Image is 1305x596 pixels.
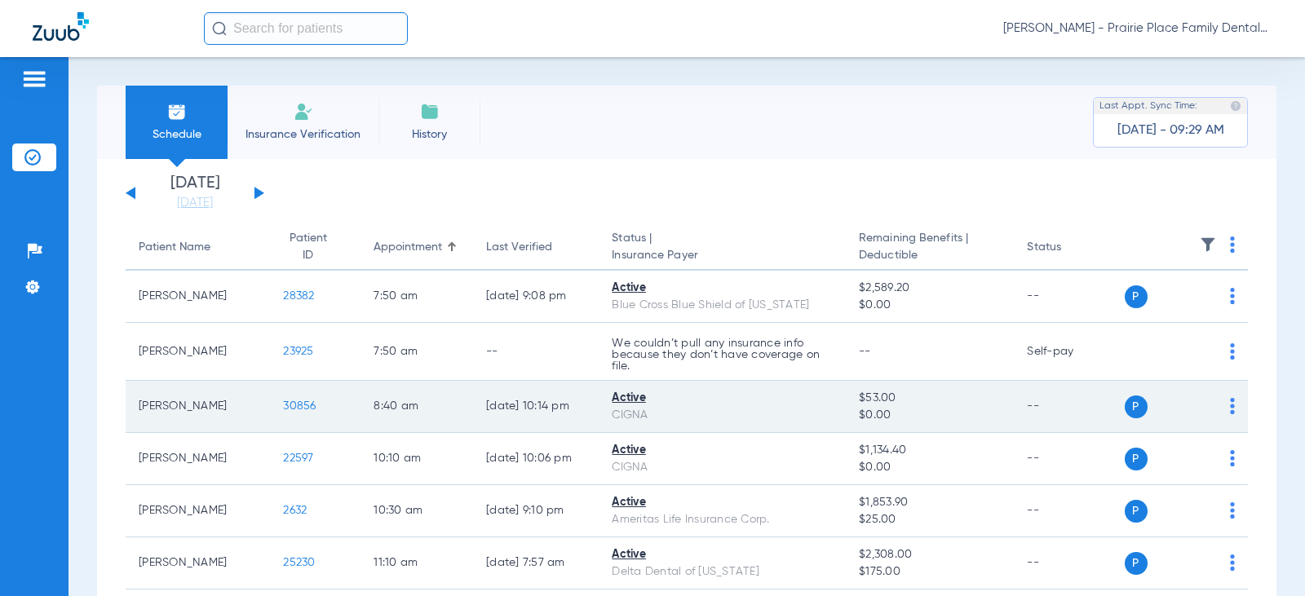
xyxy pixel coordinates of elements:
[612,563,833,581] div: Delta Dental of [US_STATE]
[612,338,833,372] p: We couldn’t pull any insurance info because they don’t have coverage on file.
[473,537,599,589] td: [DATE] 7:57 AM
[1125,500,1148,523] span: P
[138,126,215,143] span: Schedule
[1099,98,1197,114] span: Last Appt. Sync Time:
[167,102,187,121] img: Schedule
[126,381,270,433] td: [PERSON_NAME]
[599,225,846,271] th: Status |
[859,511,1001,528] span: $25.00
[859,459,1001,476] span: $0.00
[859,546,1001,563] span: $2,308.00
[146,175,244,211] li: [DATE]
[1125,395,1148,418] span: P
[283,290,314,302] span: 28382
[612,280,833,297] div: Active
[1230,450,1235,466] img: group-dot-blue.svg
[126,433,270,485] td: [PERSON_NAME]
[361,271,473,323] td: 7:50 AM
[859,442,1001,459] span: $1,134.40
[374,239,460,256] div: Appointment
[859,280,1001,297] span: $2,589.20
[294,102,313,121] img: Manual Insurance Verification
[1014,433,1124,485] td: --
[486,239,586,256] div: Last Verified
[361,381,473,433] td: 8:40 AM
[374,239,442,256] div: Appointment
[361,537,473,589] td: 11:10 AM
[204,12,408,45] input: Search for patients
[33,12,89,41] img: Zuub Logo
[612,297,833,314] div: Blue Cross Blue Shield of [US_STATE]
[859,494,1001,511] span: $1,853.90
[846,225,1014,271] th: Remaining Benefits |
[283,400,316,412] span: 30856
[1230,343,1235,360] img: group-dot-blue.svg
[612,459,833,476] div: CIGNA
[420,102,440,121] img: History
[212,21,227,36] img: Search Icon
[1230,288,1235,304] img: group-dot-blue.svg
[1200,236,1216,253] img: filter.svg
[126,271,270,323] td: [PERSON_NAME]
[391,126,468,143] span: History
[1014,485,1124,537] td: --
[240,126,366,143] span: Insurance Verification
[283,346,313,357] span: 23925
[1230,398,1235,414] img: group-dot-blue.svg
[1117,122,1224,139] span: [DATE] - 09:29 AM
[361,433,473,485] td: 10:10 AM
[126,537,270,589] td: [PERSON_NAME]
[1125,285,1148,308] span: P
[1014,323,1124,381] td: Self-pay
[361,485,473,537] td: 10:30 AM
[473,433,599,485] td: [DATE] 10:06 PM
[1003,20,1272,37] span: [PERSON_NAME] - Prairie Place Family Dental
[612,511,833,528] div: Ameritas Life Insurance Corp.
[473,271,599,323] td: [DATE] 9:08 PM
[1230,100,1241,112] img: last sync help info
[859,297,1001,314] span: $0.00
[859,247,1001,264] span: Deductible
[146,195,244,211] a: [DATE]
[21,69,47,89] img: hamburger-icon
[283,453,313,464] span: 22597
[1230,554,1235,571] img: group-dot-blue.svg
[361,323,473,381] td: 7:50 AM
[1125,448,1148,470] span: P
[612,407,833,424] div: CIGNA
[283,230,347,264] div: Patient ID
[473,323,599,381] td: --
[1230,236,1235,253] img: group-dot-blue.svg
[612,247,833,264] span: Insurance Payer
[283,505,307,516] span: 2632
[139,239,210,256] div: Patient Name
[859,407,1001,424] span: $0.00
[612,546,833,563] div: Active
[486,239,552,256] div: Last Verified
[1230,502,1235,519] img: group-dot-blue.svg
[1014,225,1124,271] th: Status
[859,563,1001,581] span: $175.00
[126,485,270,537] td: [PERSON_NAME]
[612,442,833,459] div: Active
[612,494,833,511] div: Active
[473,381,599,433] td: [DATE] 10:14 PM
[1014,271,1124,323] td: --
[859,346,871,357] span: --
[126,323,270,381] td: [PERSON_NAME]
[612,390,833,407] div: Active
[473,485,599,537] td: [DATE] 9:10 PM
[283,230,333,264] div: Patient ID
[283,557,315,568] span: 25230
[139,239,257,256] div: Patient Name
[1125,552,1148,575] span: P
[1014,537,1124,589] td: --
[859,390,1001,407] span: $53.00
[1014,381,1124,433] td: --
